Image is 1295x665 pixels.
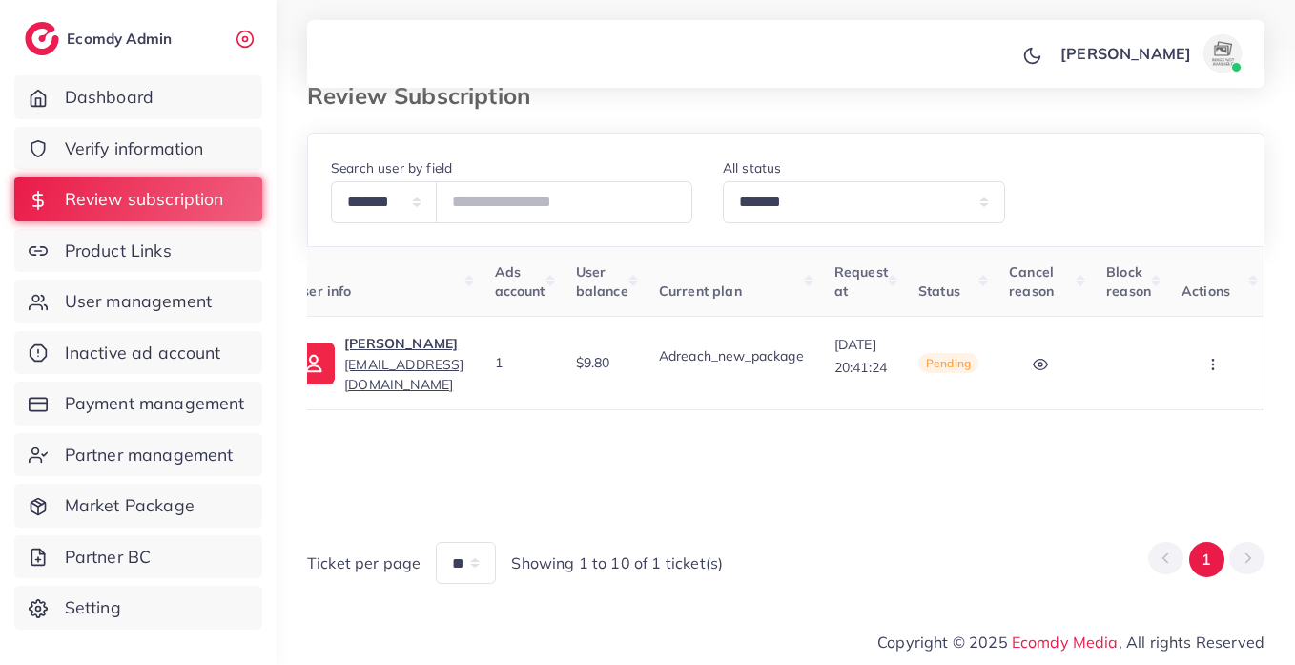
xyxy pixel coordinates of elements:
img: avatar [1203,34,1242,73]
span: , All rights Reserved [1119,631,1264,654]
span: Payment management [65,391,245,416]
a: Review subscription [14,177,262,221]
span: Setting [65,595,121,620]
p: [DATE] 20:41:24 [834,333,888,379]
span: Dashboard [65,85,154,110]
a: logoEcomdy Admin [25,22,176,55]
p: [PERSON_NAME] [1060,42,1191,65]
span: Current plan [659,282,742,300]
span: User info [293,282,351,300]
a: Dashboard [14,75,262,119]
a: User management [14,280,262,323]
a: Payment management [14,382,262,426]
div: 1 [495,353,545,372]
a: Setting [14,586,262,630]
a: [PERSON_NAME][EMAIL_ADDRESS][DOMAIN_NAME] [344,332,463,394]
span: Cancel reason [1009,263,1054,300]
a: Ecomdy Media [1012,633,1119,652]
span: Actions [1182,282,1230,300]
span: Partner management [65,443,234,468]
label: All status [723,158,782,177]
span: Ads account [495,263,545,300]
span: Copyright © 2025 [877,631,1264,654]
a: Partner management [14,433,262,477]
span: Ticket per page [307,552,421,574]
span: Inactive ad account [65,341,221,365]
span: [EMAIL_ADDRESS][DOMAIN_NAME] [344,356,463,392]
span: Request at [834,263,888,300]
span: Market Package [65,493,195,518]
div: $9.80 [576,353,628,372]
span: User balance [576,263,628,300]
a: [PERSON_NAME]avatar [1050,34,1249,73]
span: Verify information [65,136,204,161]
span: User management [65,289,212,314]
h3: Review Subscription [307,82,545,110]
a: Verify information [14,127,262,171]
a: Partner BC [14,535,262,579]
span: Pending [918,353,978,374]
p: Adreach_new_package [659,344,804,367]
span: Product Links [65,239,172,263]
button: Go to page 1 [1189,542,1224,577]
img: logo [25,22,59,55]
a: Market Package [14,484,262,528]
ul: Pagination [1148,542,1264,577]
a: Product Links [14,229,262,273]
h2: Ecomdy Admin [67,30,176,48]
label: Search user by field [331,158,452,177]
span: Review subscription [65,187,224,212]
img: ic-user-info.36bf1079.svg [293,343,335,384]
p: [PERSON_NAME] [344,332,463,355]
span: Showing 1 to 10 of 1 ticket(s) [511,552,723,574]
a: Inactive ad account [14,331,262,375]
span: Partner BC [65,545,152,570]
span: Status [918,282,960,300]
span: Block reason [1106,263,1151,300]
